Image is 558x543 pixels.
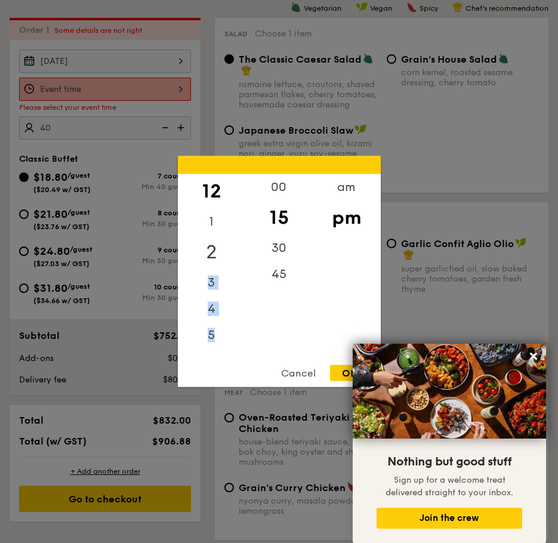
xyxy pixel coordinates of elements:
div: 1 [178,209,245,235]
span: Nothing but good stuff [387,455,511,469]
div: 00 [245,174,313,200]
div: 15 [245,200,313,235]
div: 45 [245,261,313,288]
div: OK [330,365,369,381]
div: 5 [178,322,245,348]
div: 4 [178,296,245,322]
div: Cancel [269,365,328,381]
div: 12 [178,174,245,209]
button: Join the crew [377,508,522,529]
div: 30 [245,235,313,261]
span: Sign up for a welcome treat delivered straight to your inbox. [386,475,513,498]
div: 6 [178,348,245,375]
div: 2 [178,235,245,270]
img: DSC07876-Edit02-Large.jpeg [353,344,546,439]
button: Close [524,347,543,366]
div: am [313,174,380,200]
div: 3 [178,270,245,296]
div: pm [313,200,380,235]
